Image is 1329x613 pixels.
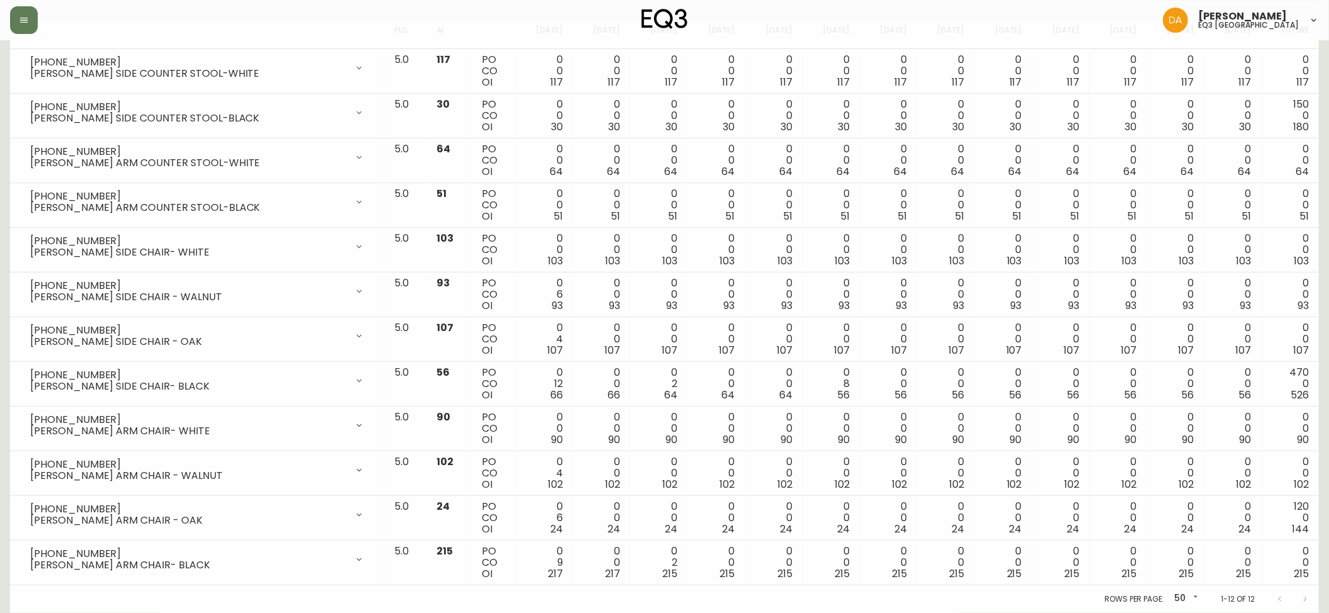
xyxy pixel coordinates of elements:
div: 0 0 [1214,367,1251,401]
div: 0 0 [984,278,1021,312]
div: 0 0 [526,54,563,88]
span: 51 [1184,209,1194,223]
div: 0 0 [1099,188,1137,222]
div: 0 0 [1272,54,1309,88]
span: 51 [1242,209,1252,223]
div: 0 0 [1099,278,1137,312]
div: 0 0 [1099,322,1137,356]
span: 64 [952,164,965,179]
div: [PHONE_NUMBER] [30,191,347,202]
span: OI [482,209,492,223]
h5: eq3 [GEOGRAPHIC_DATA] [1198,21,1299,29]
span: 93 [838,298,850,313]
span: 51 [726,209,735,223]
td: 5.0 [384,94,426,138]
span: 93 [609,298,620,313]
span: OI [482,298,492,313]
span: 107 [834,343,850,357]
div: 0 0 [583,188,620,222]
div: [PERSON_NAME] SIDE COUNTER STOOL-WHITE [30,68,347,79]
div: 0 0 [1214,278,1251,312]
td: 5.0 [384,228,426,273]
div: PO CO [482,54,505,88]
td: 5.0 [384,138,426,183]
span: 103 [1294,254,1309,268]
span: [PERSON_NAME] [1198,11,1287,21]
span: 107 [1121,343,1137,357]
div: PO CO [482,367,505,401]
div: [PHONE_NUMBER] [30,459,347,470]
div: 0 0 [1272,278,1309,312]
div: 0 0 [640,322,677,356]
span: 64 [1009,164,1022,179]
div: [PHONE_NUMBER][PERSON_NAME] SIDE COUNTER STOOL-BLACK [20,99,374,127]
span: 103 [835,254,850,268]
span: 64 [1123,164,1137,179]
div: [PHONE_NUMBER] [30,325,347,336]
div: 0 0 [1272,143,1309,177]
span: 64 [837,164,850,179]
div: 0 0 [927,143,964,177]
span: 56 [952,388,965,402]
div: 150 0 [1272,99,1309,133]
img: logo [642,9,688,29]
span: 51 [1070,209,1079,223]
div: 0 0 [813,322,850,356]
div: 0 0 [698,233,735,267]
span: 93 [954,298,965,313]
span: 117 [1181,75,1194,89]
span: 107 [1064,343,1079,357]
span: 107 [949,343,965,357]
span: 103 [662,254,677,268]
span: 64 [722,164,735,179]
span: 51 [1299,209,1309,223]
div: 0 0 [1099,233,1137,267]
div: 0 0 [755,278,792,312]
div: 0 0 [813,143,850,177]
div: 0 0 [755,99,792,133]
span: 103 [777,254,792,268]
span: 93 [896,298,907,313]
div: 0 0 [813,278,850,312]
span: 93 [724,298,735,313]
div: 0 0 [755,233,792,267]
span: 103 [437,231,453,245]
div: 0 0 [984,54,1021,88]
div: 0 0 [698,278,735,312]
span: 103 [1064,254,1079,268]
span: 117 [1124,75,1137,89]
span: 103 [720,254,735,268]
span: 30 [1240,120,1252,134]
div: 0 0 [984,367,1021,401]
span: 56 [1124,388,1137,402]
div: [PHONE_NUMBER] [30,101,347,113]
span: 56 [837,388,850,402]
span: 64 [722,388,735,402]
div: [PERSON_NAME] ARM CHAIR - WALNUT [30,470,347,481]
div: [PHONE_NUMBER] [30,414,347,425]
div: PO CO [482,233,505,267]
div: 0 0 [870,54,907,88]
div: 0 0 [870,99,907,133]
div: 0 0 [640,278,677,312]
div: 0 0 [1042,188,1079,222]
span: 51 [783,209,792,223]
span: 103 [548,254,563,268]
div: [PERSON_NAME] ARM COUNTER STOOL-BLACK [30,202,347,213]
div: 0 0 [526,99,563,133]
div: 0 0 [927,54,964,88]
div: 0 0 [870,322,907,356]
div: 0 0 [583,54,620,88]
span: 64 [779,388,792,402]
span: 93 [1011,298,1022,313]
span: 64 [1066,164,1079,179]
span: 30 [665,120,677,134]
div: 0 0 [927,278,964,312]
div: 0 0 [870,143,907,177]
div: 0 0 [698,367,735,401]
span: 56 [437,365,450,380]
div: [PHONE_NUMBER] [30,146,347,157]
div: 0 2 [640,367,677,401]
div: 0 0 [1157,54,1194,88]
span: 93 [666,298,677,313]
